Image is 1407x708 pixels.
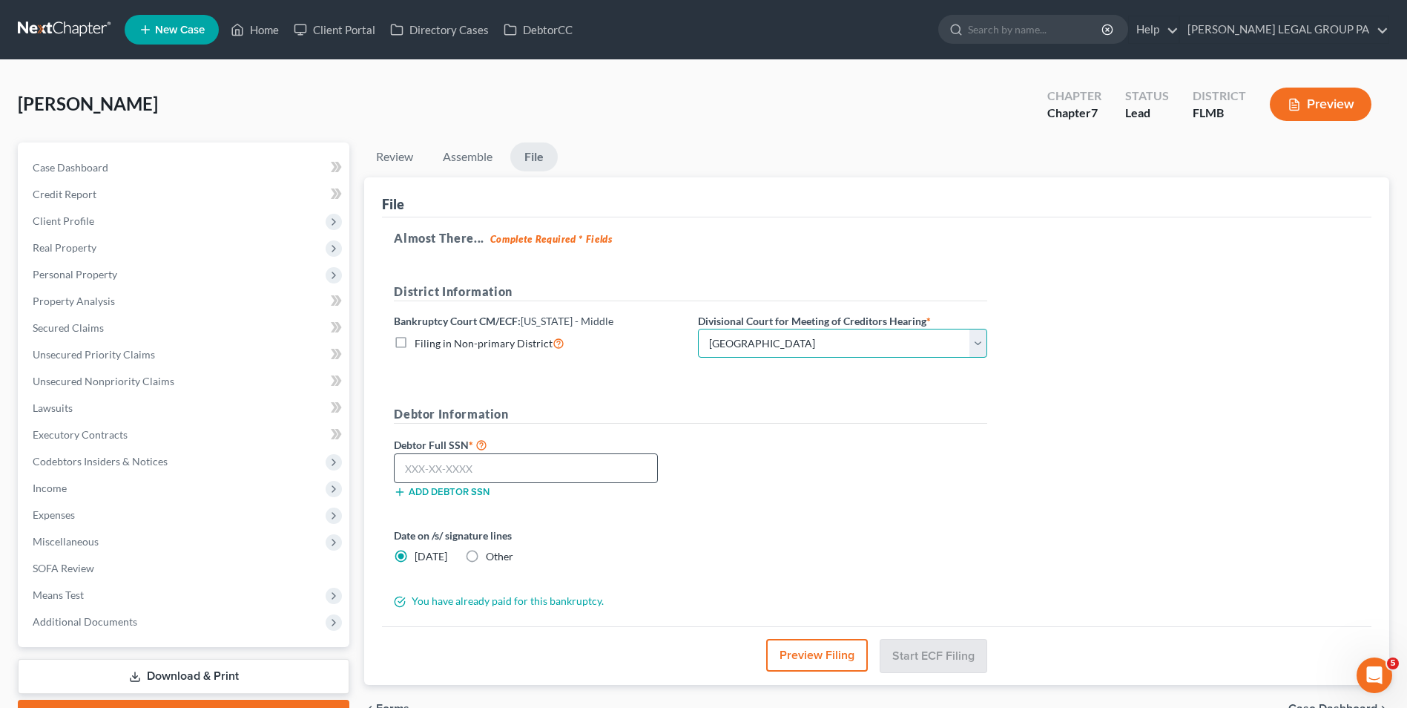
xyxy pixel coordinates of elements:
span: [PERSON_NAME] [18,93,158,114]
span: Other [486,550,513,563]
span: New Case [155,24,205,36]
span: Real Property [33,241,96,254]
strong: Complete Required * Fields [490,233,613,245]
div: Chapter [1047,105,1101,122]
span: Additional Documents [33,615,137,628]
a: Review [364,142,425,171]
a: File [510,142,558,171]
span: [DATE] [415,550,447,563]
span: Credit Report [33,188,96,200]
a: Unsecured Priority Claims [21,341,349,368]
div: FLMB [1193,105,1246,122]
span: [US_STATE] - Middle [521,315,613,327]
a: SOFA Review [21,555,349,582]
span: Executory Contracts [33,428,128,441]
a: Unsecured Nonpriority Claims [21,368,349,395]
a: DebtorCC [496,16,580,43]
span: Codebtors Insiders & Notices [33,455,168,468]
a: Assemble [431,142,504,171]
div: File [382,195,404,213]
span: Client Profile [33,214,94,227]
h5: District Information [394,283,987,301]
h5: Almost There... [394,229,1360,247]
label: Divisional Court for Meeting of Creditors Hearing [698,313,931,329]
a: [PERSON_NAME] LEGAL GROUP PA [1180,16,1388,43]
span: Property Analysis [33,295,115,307]
label: Date on /s/ signature lines [394,528,683,543]
div: Chapter [1047,88,1101,105]
span: Secured Claims [33,321,104,334]
label: Debtor Full SSN [386,436,691,453]
span: Lawsuits [33,401,73,414]
span: Means Test [33,589,84,601]
div: Status [1125,88,1169,105]
span: Personal Property [33,268,117,281]
input: Search by name... [968,16,1104,43]
a: Case Dashboard [21,154,349,181]
input: XXX-XX-XXXX [394,453,658,483]
span: Case Dashboard [33,161,108,174]
a: Download & Print [18,659,349,694]
button: Start ECF Filing [880,639,987,673]
button: Preview [1270,88,1371,121]
label: Bankruptcy Court CM/ECF: [394,313,613,329]
a: Secured Claims [21,315,349,341]
h5: Debtor Information [394,405,987,424]
button: Add debtor SSN [394,486,490,498]
span: Unsecured Priority Claims [33,348,155,361]
span: Unsecured Nonpriority Claims [33,375,174,387]
span: Income [33,482,67,494]
a: Credit Report [21,181,349,208]
div: Lead [1125,105,1169,122]
div: District [1193,88,1246,105]
span: 5 [1387,658,1399,669]
a: Home [223,16,286,43]
span: 7 [1091,105,1098,119]
a: Help [1129,16,1179,43]
button: Preview Filing [766,639,868,672]
a: Executory Contracts [21,422,349,448]
span: SOFA Review [33,562,94,574]
a: Lawsuits [21,395,349,422]
iframe: Intercom live chat [1357,658,1392,693]
span: Miscellaneous [33,535,99,548]
span: Filing in Non-primary District [415,337,553,350]
span: Expenses [33,508,75,521]
a: Property Analysis [21,288,349,315]
a: Directory Cases [383,16,496,43]
a: Client Portal [286,16,383,43]
div: You have already paid for this bankruptcy. [386,594,995,609]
